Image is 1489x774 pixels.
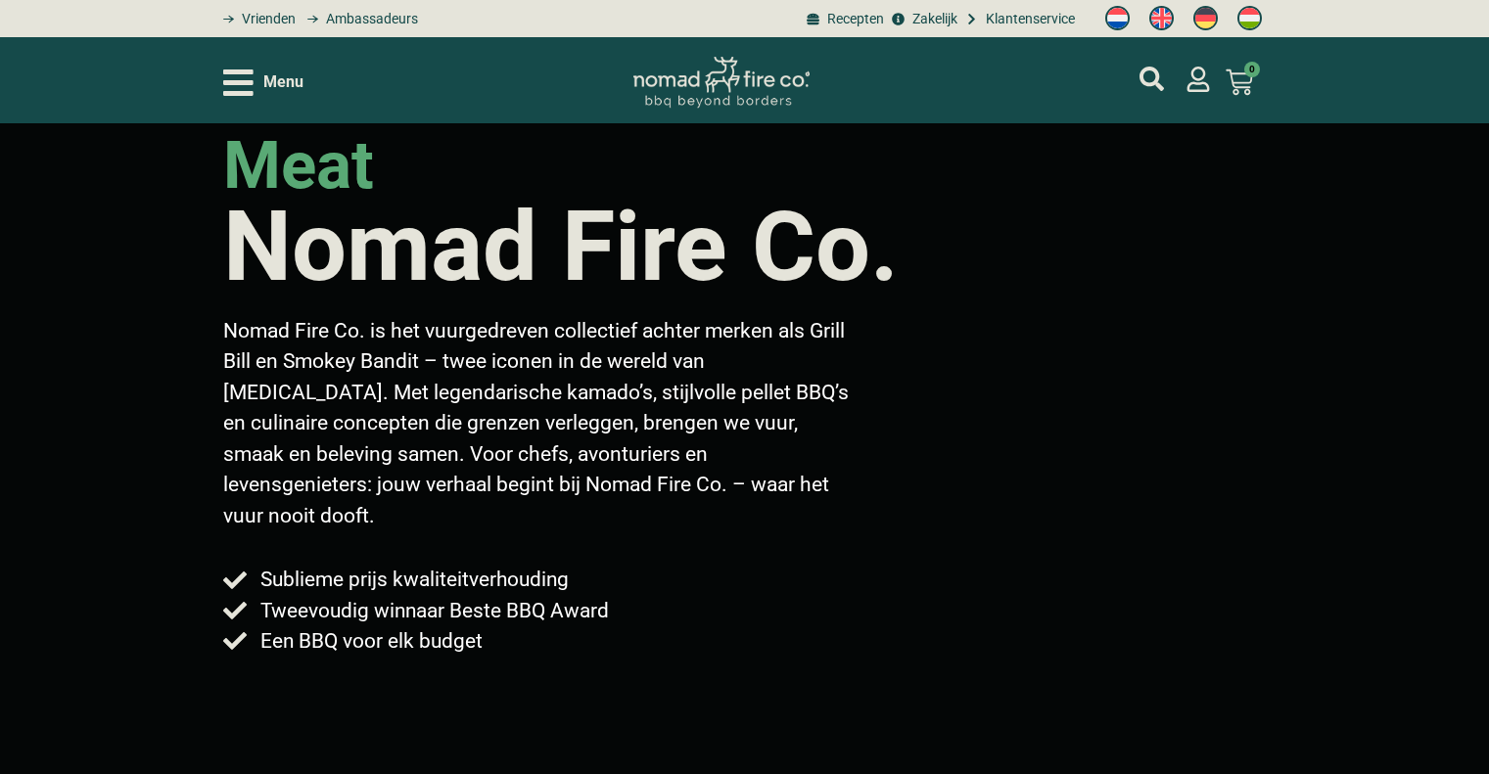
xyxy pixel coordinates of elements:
[907,9,957,29] span: Zakelijk
[256,565,569,595] span: Sublieme prijs kwaliteitverhouding
[1237,6,1262,30] img: Hongaars
[1140,1,1184,36] a: Switch to Engels
[263,70,303,94] span: Menu
[1105,6,1130,30] img: Nederlands
[321,9,418,29] span: Ambassadeurs
[1193,6,1218,30] img: Duits
[1244,62,1260,77] span: 0
[962,9,1075,29] a: grill bill klantenservice
[1149,6,1174,30] img: Engels
[256,626,483,657] span: Een BBQ voor elk budget
[1228,1,1272,36] a: Switch to Hongaars
[216,9,296,29] a: grill bill vrienden
[804,9,884,29] a: BBQ recepten
[1202,57,1277,108] a: 0
[237,9,296,29] span: Vrienden
[1186,67,1211,92] a: mijn account
[1184,1,1228,36] a: Switch to Duits
[822,9,884,29] span: Recepten
[301,9,418,29] a: grill bill ambassadors
[223,133,374,199] h2: meat
[1140,67,1164,91] a: mijn account
[633,57,810,109] img: Nomad Logo
[223,66,303,100] div: Open/Close Menu
[981,9,1075,29] span: Klantenservice
[223,199,899,296] h1: Nomad Fire Co.
[223,316,860,532] p: Nomad Fire Co. is het vuurgedreven collectief achter merken als Grill Bill en Smokey Bandit – twe...
[256,596,609,626] span: Tweevoudig winnaar Beste BBQ Award
[889,9,957,29] a: grill bill zakeljk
